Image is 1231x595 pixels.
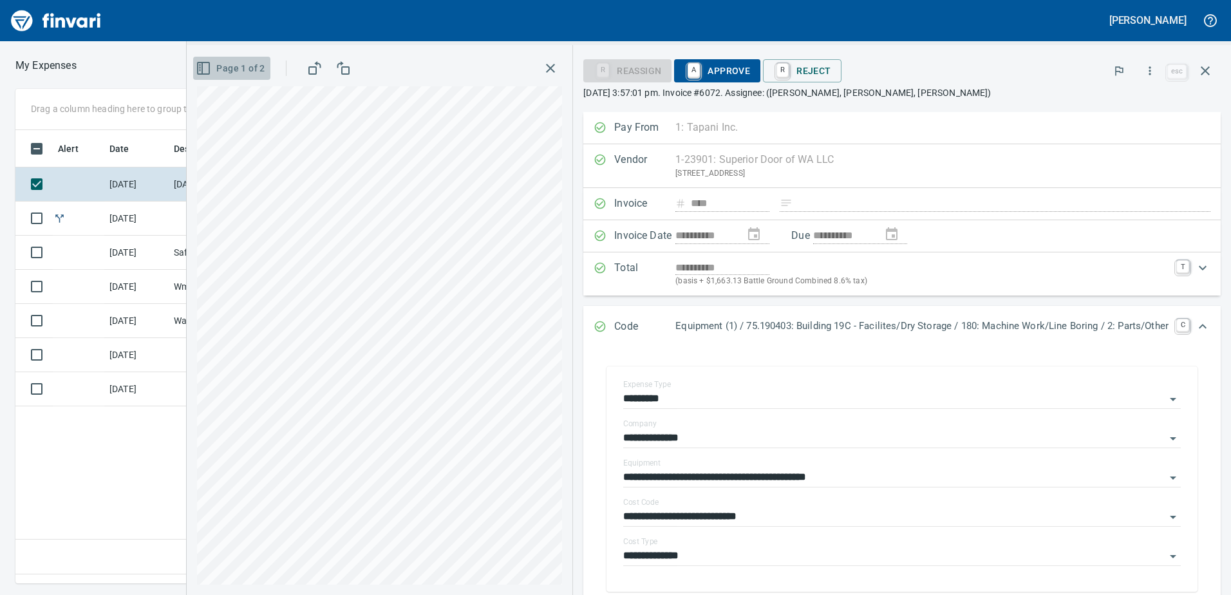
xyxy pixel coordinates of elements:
[1164,547,1182,565] button: Open
[1164,469,1182,487] button: Open
[169,304,285,338] td: Wal-Mart #5929 [GEOGRAPHIC_DATA]
[169,236,285,270] td: Safeway #4313 Battle Ground [GEOGRAPHIC_DATA]
[675,275,1169,288] p: (basis + $1,663.13 Battle Ground Combined 8.6% tax)
[104,236,169,270] td: [DATE]
[684,60,750,82] span: Approve
[109,141,129,156] span: Date
[174,141,222,156] span: Description
[614,260,675,288] p: Total
[58,141,95,156] span: Alert
[1176,260,1189,273] a: T
[623,420,657,428] label: Company
[104,338,169,372] td: [DATE]
[1109,14,1187,27] h5: [PERSON_NAME]
[104,167,169,202] td: [DATE]
[763,59,841,82] button: RReject
[169,167,285,202] td: [DATE] Invoice 6072 from Superior Door of WA LLC (1-23901)
[675,319,1169,334] p: Equipment (1) / 75.190403: Building 19C - Facilites/Dry Storage / 180: Machine Work/Line Boring /...
[198,61,265,77] span: Page 1 of 2
[15,58,77,73] p: My Expenses
[8,5,104,36] img: Finvari
[109,141,146,156] span: Date
[1164,508,1182,526] button: Open
[674,59,760,82] button: AApprove
[104,372,169,406] td: [DATE]
[623,538,658,545] label: Cost Type
[776,63,789,77] a: R
[1136,57,1164,85] button: More
[583,306,1221,348] div: Expand
[31,102,220,115] p: Drag a column heading here to group the table
[583,64,672,75] div: Reassign
[58,141,79,156] span: Alert
[614,319,675,335] p: Code
[623,381,671,388] label: Expense Type
[1164,430,1182,448] button: Open
[104,202,169,236] td: [DATE]
[583,252,1221,296] div: Expand
[1106,10,1190,30] button: [PERSON_NAME]
[623,459,661,467] label: Equipment
[174,141,239,156] span: Description
[1164,55,1221,86] span: Close invoice
[583,86,1221,99] p: [DATE] 3:57:01 pm. Invoice #6072. Assignee: ([PERSON_NAME], [PERSON_NAME], [PERSON_NAME])
[623,498,659,506] label: Cost Code
[53,214,66,222] span: Split transaction
[104,304,169,338] td: [DATE]
[1105,57,1133,85] button: Flag
[773,60,831,82] span: Reject
[1176,319,1189,332] a: C
[1164,390,1182,408] button: Open
[688,63,700,77] a: A
[1167,64,1187,79] a: esc
[169,270,285,304] td: Wm Supercenter #5929 [GEOGRAPHIC_DATA]
[104,270,169,304] td: [DATE]
[193,57,270,80] button: Page 1 of 2
[15,58,77,73] nav: breadcrumb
